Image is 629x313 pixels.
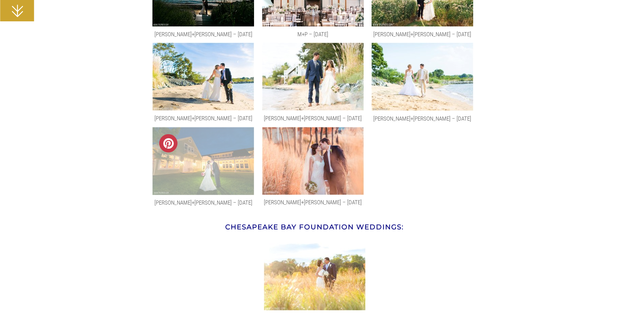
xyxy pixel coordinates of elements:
[149,113,258,123] dd: [PERSON_NAME]+[PERSON_NAME] – [DATE]
[262,43,364,110] img: Chesapeake Bay Beach Club Wedding - Tavern Ballroom • tPoz Photography
[368,114,477,124] dd: [PERSON_NAME]+[PERSON_NAME] – [DATE]
[368,29,477,39] dd: [PERSON_NAME]+[PERSON_NAME] – [DATE]
[152,43,254,110] img: Chesapeake Bay Beach Club Wedding Photos • tPoz Photography
[258,197,368,207] dd: [PERSON_NAME]+[PERSON_NAME] – [DATE]
[149,198,258,208] dd: [PERSON_NAME]+[PERSON_NAME] – [DATE]
[149,209,150,216] span: .
[372,43,473,111] img: Chesapeake Bay Beach Club wedding, bride & groom on the beach
[152,127,254,195] img: Chesapeake Bay Beach Club Wedding Photos • tPoz Photography • www.tpozphoto.com
[262,127,364,195] img: Chesapeake Bay Beach Club Wedding
[225,223,404,231] strong: Chesapeake Bay Foundation Weddings:
[258,29,368,39] dd: M+P – [DATE]
[149,29,258,39] dd: [PERSON_NAME]+[PERSON_NAME] – [DATE]
[264,243,365,310] img: Chesapeake Bay Foundation wedding • tPoz Photography
[258,113,368,123] dd: [PERSON_NAME]+[PERSON_NAME] – [DATE]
